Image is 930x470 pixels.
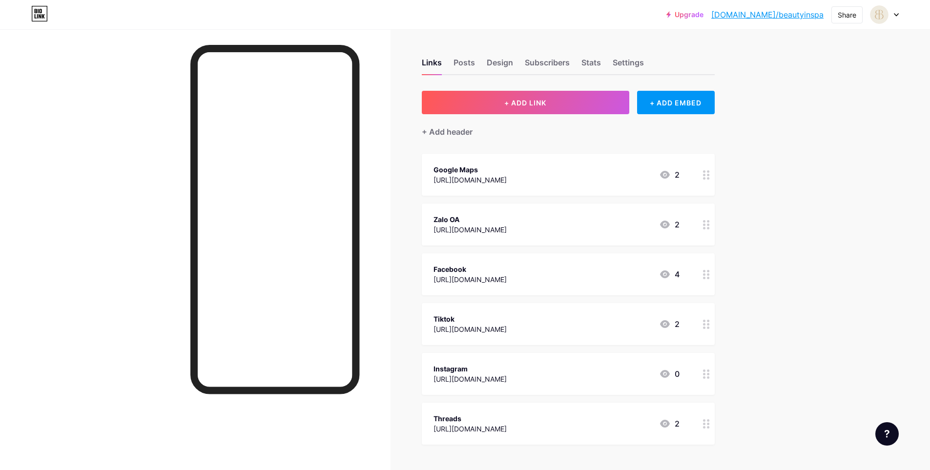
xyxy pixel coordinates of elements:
div: [URL][DOMAIN_NAME] [434,324,507,334]
div: 0 [659,368,680,380]
div: Posts [454,57,475,74]
div: [URL][DOMAIN_NAME] [434,175,507,185]
div: 4 [659,268,680,280]
div: Threads [434,413,507,424]
div: 2 [659,418,680,429]
span: + ADD LINK [504,99,546,107]
div: Zalo OA [434,214,507,225]
div: 2 [659,318,680,330]
button: + ADD LINK [422,91,629,114]
div: Settings [613,57,644,74]
div: [URL][DOMAIN_NAME] [434,225,507,235]
img: BIS Nhanvien [870,5,889,24]
div: [URL][DOMAIN_NAME] [434,274,507,285]
div: Facebook [434,264,507,274]
div: Subscribers [525,57,570,74]
div: 2 [659,219,680,230]
div: 2 [659,169,680,181]
a: [DOMAIN_NAME]/beautyinspa [711,9,824,20]
div: Google Maps [434,164,507,175]
div: Stats [581,57,601,74]
div: Design [487,57,513,74]
div: Share [838,10,856,20]
div: Instagram [434,364,507,374]
div: [URL][DOMAIN_NAME] [434,374,507,384]
div: + Add header [422,126,473,138]
div: Tiktok [434,314,507,324]
a: Upgrade [666,11,703,19]
div: + ADD EMBED [637,91,715,114]
div: Links [422,57,442,74]
div: [URL][DOMAIN_NAME] [434,424,507,434]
